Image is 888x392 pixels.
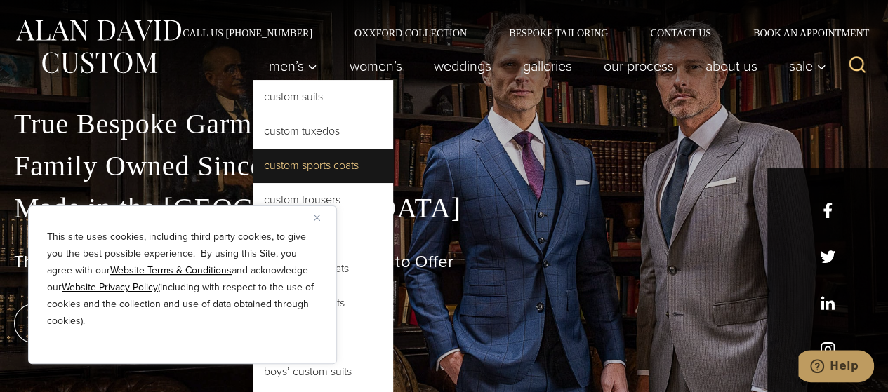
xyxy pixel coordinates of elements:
a: Custom Sports Coats [253,149,393,182]
button: Close [314,209,331,226]
p: This site uses cookies, including third party cookies, to give you the best possible experience. ... [47,229,318,330]
p: True Bespoke Garments Family Owned Since [DATE] Made in the [GEOGRAPHIC_DATA] [14,103,874,229]
a: Galleries [507,52,588,80]
a: Book an Appointment [732,28,874,38]
a: Custom Suits [253,80,393,114]
button: View Search Form [840,49,874,83]
a: Call Us [PHONE_NUMBER] [161,28,333,38]
a: Women’s [333,52,418,80]
a: About Us [689,52,773,80]
a: Bespoke Tailoring [488,28,629,38]
a: Oxxford Collection [333,28,488,38]
iframe: Opens a widget where you can chat to one of our agents [798,350,874,385]
img: Alan David Custom [14,15,183,78]
button: Sale sub menu toggle [773,52,834,80]
nav: Primary Navigation [253,52,834,80]
nav: Secondary Navigation [161,28,874,38]
a: Website Terms & Conditions [110,263,232,278]
a: weddings [418,52,507,80]
button: Child menu of Men’s [253,52,333,80]
img: Close [314,215,320,221]
a: Website Privacy Policy [62,280,158,295]
a: book an appointment [14,304,211,343]
a: Boys’ Custom Suits [253,355,393,388]
a: Custom Tuxedos [253,114,393,148]
a: Custom Trousers [253,183,393,217]
a: Our Process [588,52,689,80]
a: Contact Us [629,28,732,38]
h1: The Best Custom Suits [GEOGRAPHIC_DATA] Has to Offer [14,252,874,272]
